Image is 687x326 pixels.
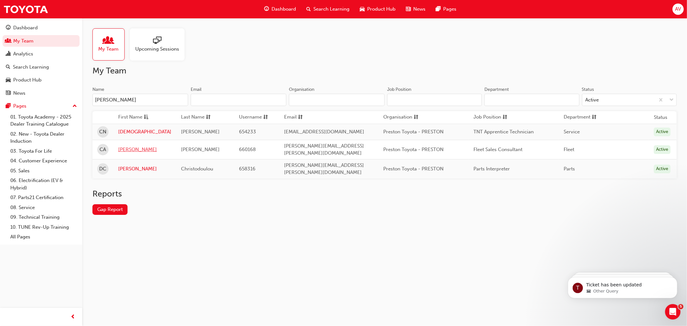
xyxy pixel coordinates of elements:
[272,5,296,13] span: Dashboard
[239,147,256,152] span: 660168
[181,113,205,121] span: Last Name
[6,91,11,96] span: news-icon
[92,94,188,106] input: Name
[118,113,142,121] span: First Name
[284,113,297,121] span: Email
[6,64,10,70] span: search-icon
[383,113,412,121] span: Organisation
[6,25,11,31] span: guage-icon
[72,102,77,110] span: up-icon
[181,166,213,172] span: Christodoulou
[306,5,311,13] span: search-icon
[100,165,107,173] span: DC
[13,76,42,84] div: Product Hub
[675,5,681,13] span: AV
[401,3,431,16] a: news-iconNews
[669,96,674,104] span: down-icon
[8,193,80,203] a: 07. Parts21 Certification
[8,222,80,232] a: 10. TUNE Rev-Up Training
[153,36,161,45] span: sessionType_ONLINE_URL-icon
[502,113,507,121] span: sorting-icon
[259,3,301,16] a: guage-iconDashboard
[8,176,80,193] a: 06. Electrification (EV & Hybrid)
[13,24,38,32] div: Dashboard
[383,113,419,121] button: Organisationsorting-icon
[181,147,220,152] span: [PERSON_NAME]
[298,113,303,121] span: sorting-icon
[3,61,80,73] a: Search Learning
[558,264,687,309] iframe: Intercom notifications message
[13,102,26,110] div: Pages
[6,103,11,109] span: pages-icon
[135,45,179,53] span: Upcoming Sessions
[3,21,80,100] button: DashboardMy TeamAnalyticsSearch LearningProduct HubNews
[473,166,510,172] span: Parts Interpreter
[673,4,684,15] button: AV
[118,113,154,121] button: First Nameasc-icon
[6,38,11,44] span: people-icon
[71,313,76,321] span: prev-icon
[355,3,401,16] a: car-iconProduct Hub
[8,156,80,166] a: 04. Customer Experience
[360,5,365,13] span: car-icon
[130,28,190,61] a: Upcoming Sessions
[8,146,80,156] a: 03. Toyota For Life
[3,100,80,112] button: Pages
[313,5,349,13] span: Search Learning
[3,35,80,47] a: My Team
[413,5,425,13] span: News
[383,147,444,152] span: Preston Toyota - PRESTON
[92,204,128,215] a: Gap Report
[181,129,220,135] span: [PERSON_NAME]
[473,113,509,121] button: Job Positionsorting-icon
[239,113,262,121] span: Username
[484,94,579,106] input: Department
[100,146,106,153] span: CA
[289,94,385,106] input: Organisation
[8,112,80,129] a: 01. Toyota Academy - 2025 Dealer Training Catalogue
[443,5,456,13] span: Pages
[8,129,80,146] a: 02. New - Toyota Dealer Induction
[564,129,580,135] span: Service
[6,51,11,57] span: chart-icon
[654,145,671,154] div: Active
[654,114,667,121] th: Status
[564,147,574,152] span: Fleet
[484,86,509,93] div: Department
[582,86,594,93] div: Status
[383,166,444,172] span: Preston Toyota - PRESTON
[3,87,80,99] a: News
[239,129,256,135] span: 654233
[678,304,683,309] span: 5
[654,128,671,136] div: Active
[586,96,599,104] div: Active
[665,304,681,320] iframe: Intercom live chat
[92,66,677,76] h2: My Team
[104,36,113,45] span: people-icon
[13,90,25,97] div: News
[264,5,269,13] span: guage-icon
[92,28,130,61] a: My Team
[8,232,80,242] a: All Pages
[3,2,48,16] img: Trak
[6,77,11,83] span: car-icon
[367,5,396,13] span: Product Hub
[301,3,355,16] a: search-iconSearch Learning
[8,212,80,222] a: 09. Technical Training
[118,165,171,173] a: [PERSON_NAME]
[431,3,462,16] a: pages-iconPages
[284,129,364,135] span: [EMAIL_ADDRESS][DOMAIN_NAME]
[92,86,104,93] div: Name
[118,128,171,136] a: [DEMOGRAPHIC_DATA]
[473,129,534,135] span: TNT Apprentice Technician
[3,74,80,86] a: Product Hub
[13,50,33,58] div: Analytics
[289,86,314,93] div: Organisation
[654,165,671,173] div: Active
[564,113,599,121] button: Departmentsorting-icon
[284,113,320,121] button: Emailsorting-icon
